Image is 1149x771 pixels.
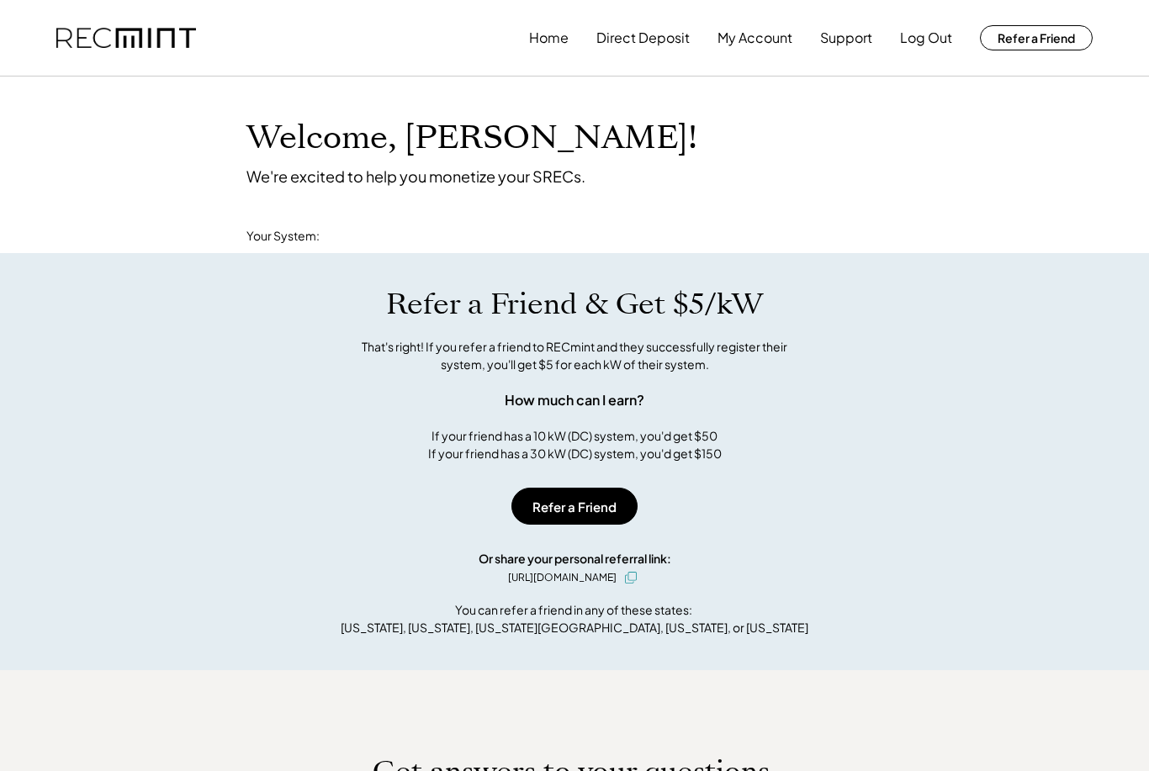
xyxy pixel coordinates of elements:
[386,287,763,322] h1: Refer a Friend & Get $5/kW
[246,228,320,245] div: Your System:
[246,119,697,158] h1: Welcome, [PERSON_NAME]!
[479,550,671,568] div: Or share your personal referral link:
[596,21,690,55] button: Direct Deposit
[529,21,569,55] button: Home
[505,390,644,410] div: How much can I earn?
[56,28,196,49] img: recmint-logotype%403x.png
[820,21,872,55] button: Support
[511,488,638,525] button: Refer a Friend
[621,568,641,588] button: click to copy
[343,338,806,373] div: That's right! If you refer a friend to RECmint and they successfully register their system, you'l...
[980,25,1093,50] button: Refer a Friend
[246,166,585,186] div: We're excited to help you monetize your SRECs.
[717,21,792,55] button: My Account
[428,427,722,462] div: If your friend has a 10 kW (DC) system, you'd get $50 If your friend has a 30 kW (DC) system, you...
[508,570,617,585] div: [URL][DOMAIN_NAME]
[341,601,808,636] div: You can refer a friend in any of these states: [US_STATE], [US_STATE], [US_STATE][GEOGRAPHIC_DATA...
[900,21,952,55] button: Log Out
